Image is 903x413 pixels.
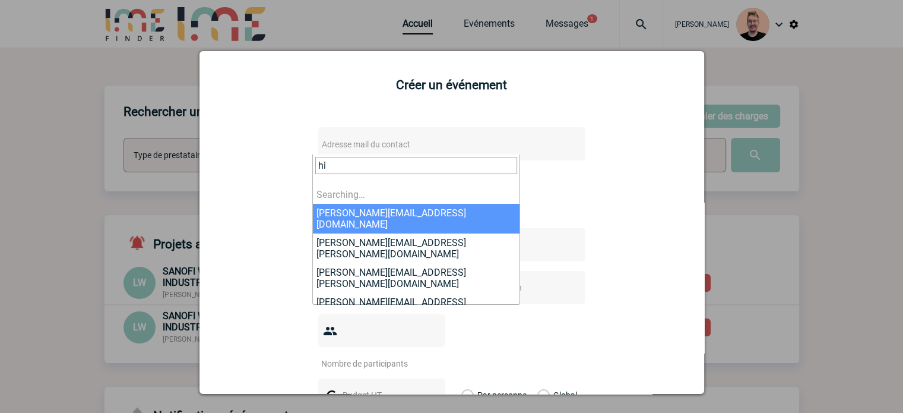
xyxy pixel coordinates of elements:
input: Nombre de participants [318,356,430,371]
label: Global [537,379,545,412]
input: Budget HT [340,387,422,403]
li: [PERSON_NAME][EMAIL_ADDRESS][DOMAIN_NAME] [313,293,519,323]
li: Searching… [313,185,519,204]
label: Par personne [461,379,474,412]
li: [PERSON_NAME][EMAIL_ADDRESS][DOMAIN_NAME] [313,204,519,234]
li: [PERSON_NAME][EMAIL_ADDRESS][PERSON_NAME][DOMAIN_NAME] [313,234,519,263]
span: Adresse mail du contact [322,140,410,149]
h2: Créer un événement [214,78,689,92]
li: [PERSON_NAME][EMAIL_ADDRESS][PERSON_NAME][DOMAIN_NAME] [313,263,519,293]
input: Date de fin [480,280,562,295]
